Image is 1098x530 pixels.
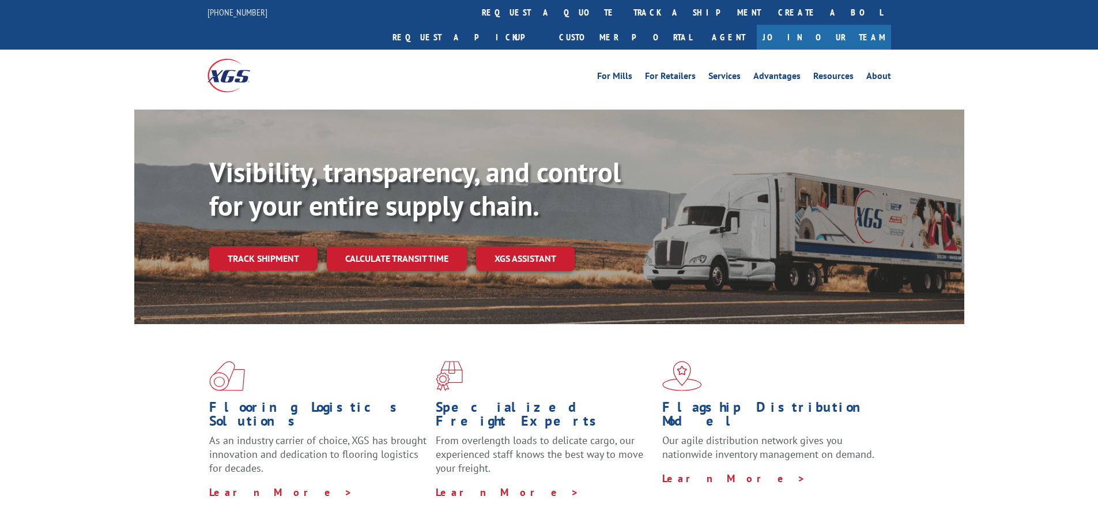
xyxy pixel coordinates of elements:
a: Learn More > [436,486,579,499]
a: Customer Portal [550,25,700,50]
a: Services [708,72,741,84]
a: XGS ASSISTANT [476,246,575,271]
a: Resources [813,72,854,84]
a: Calculate transit time [327,246,467,271]
img: xgs-icon-total-supply-chain-intelligence-red [209,361,245,391]
span: Our agile distribution network gives you nationwide inventory management on demand. [662,434,874,461]
a: For Retailers [645,72,696,84]
p: From overlength loads to delicate cargo, our experienced staff knows the best way to move your fr... [436,434,654,485]
a: Request a pickup [384,25,550,50]
img: xgs-icon-flagship-distribution-model-red [662,361,702,391]
a: [PHONE_NUMBER] [207,6,267,18]
span: As an industry carrier of choice, XGS has brought innovation and dedication to flooring logistics... [209,434,427,475]
img: xgs-icon-focused-on-flooring-red [436,361,463,391]
b: Visibility, transparency, and control for your entire supply chain. [209,154,621,223]
a: For Mills [597,72,632,84]
a: Agent [700,25,757,50]
a: Join Our Team [757,25,891,50]
h1: Specialized Freight Experts [436,400,654,434]
a: Learn More > [662,472,806,485]
a: Learn More > [209,486,353,499]
h1: Flooring Logistics Solutions [209,400,427,434]
a: About [866,72,891,84]
a: Advantages [753,72,801,84]
h1: Flagship Distribution Model [662,400,880,434]
a: Track shipment [209,246,318,270]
